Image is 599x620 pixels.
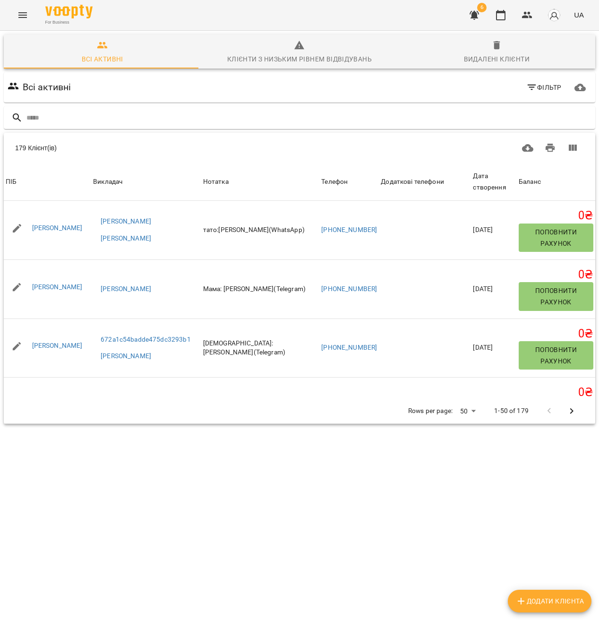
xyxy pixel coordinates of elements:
a: [PHONE_NUMBER] [321,226,377,233]
div: Нотатка [203,176,318,188]
a: [PERSON_NAME] [32,224,83,232]
a: [PHONE_NUMBER] [321,285,377,293]
a: [PHONE_NUMBER] [321,344,377,351]
td: [DATE] [471,378,517,437]
button: Друк [539,137,562,159]
span: Поповнити рахунок [522,285,590,308]
button: Next Page [560,400,583,422]
button: Фільтр [522,79,565,96]
span: Викладач [93,176,199,188]
div: Баланс [519,176,541,188]
div: Sort [519,176,541,188]
div: Sort [381,176,444,188]
div: Викладач [93,176,122,188]
div: Додаткові телефони [381,176,444,188]
div: Клієнти з низьким рівнем відвідувань [227,53,372,65]
div: Sort [473,171,515,193]
button: Поповнити рахунок [519,341,593,370]
h5: 0 ₴ [519,385,593,400]
div: 179 Клієнт(ів) [15,143,287,153]
span: For Business [45,19,93,26]
td: [DATE] [471,319,517,378]
td: Мама: [PERSON_NAME](Telegram) [201,259,320,319]
button: UA [570,6,588,24]
span: Телефон [321,176,377,188]
p: 1-50 of 179 [494,406,529,416]
a: [PERSON_NAME] [101,217,151,226]
img: Voopty Logo [45,5,93,18]
td: [DEMOGRAPHIC_DATA]: [PERSON_NAME](Telegram) [201,319,320,378]
span: Фільтр [526,82,562,93]
div: Sort [93,176,122,188]
div: 50 [456,405,479,418]
img: avatar_s.png [548,9,561,22]
span: Додаткові телефони [381,176,469,188]
button: Завантажити CSV [516,137,539,159]
button: Menu [11,4,34,26]
td: [DATE] [471,201,517,259]
div: Видалені клієнти [464,53,530,65]
span: ПІБ [6,176,89,188]
div: Дата створення [473,171,515,193]
h6: Всі активні [23,80,71,95]
div: Table Toolbar [4,133,595,163]
a: [PERSON_NAME] [32,283,83,291]
a: 672a1c54badde475dc3293b1 [101,335,191,344]
h5: 0 ₴ [519,208,593,223]
div: ПІБ [6,176,17,188]
button: Поповнити рахунок [519,282,593,310]
td: [DATE] [471,259,517,319]
td: тато:[PERSON_NAME](WhatsApp) [201,201,320,259]
button: Вигляд колонок [561,137,584,159]
div: Всі активні [82,53,123,65]
div: Sort [6,176,17,188]
span: Баланс [519,176,593,188]
p: Rows per page: [408,406,453,416]
span: Поповнити рахунок [522,344,590,367]
div: Телефон [321,176,348,188]
a: [PERSON_NAME] [101,234,151,243]
a: [PERSON_NAME] [101,352,151,361]
span: 6 [477,3,487,12]
span: UA [574,10,584,20]
h5: 0 ₴ [519,267,593,282]
a: [PERSON_NAME] [32,342,83,349]
button: Поповнити рахунок [519,224,593,252]
h5: 0 ₴ [519,327,593,341]
span: Поповнити рахунок [522,226,590,249]
a: [PERSON_NAME] [101,284,151,294]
